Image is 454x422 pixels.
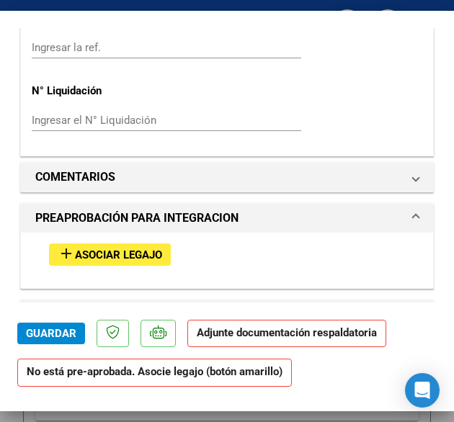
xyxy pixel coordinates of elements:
mat-expansion-panel-header: DOCUMENTACIÓN RESPALDATORIA [21,300,433,329]
button: Guardar [17,323,85,344]
h1: PREAPROBACIÓN PARA INTEGRACION [35,210,239,227]
div: PREAPROBACIÓN PARA INTEGRACION [21,233,433,288]
h1: COMENTARIOS [35,169,115,186]
span: Asociar Legajo [75,248,162,261]
mat-expansion-panel-header: PREAPROBACIÓN PARA INTEGRACION [21,204,433,233]
p: N° Liquidación [32,83,149,99]
span: Guardar [26,327,76,340]
div: Open Intercom Messenger [405,373,440,408]
button: Asociar Legajo [49,243,171,266]
strong: Adjunte documentación respaldatoria [197,326,377,339]
mat-expansion-panel-header: COMENTARIOS [21,163,433,192]
mat-icon: add [58,245,75,262]
strong: No está pre-aprobada. Asocie legajo (botón amarillo) [17,359,292,387]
